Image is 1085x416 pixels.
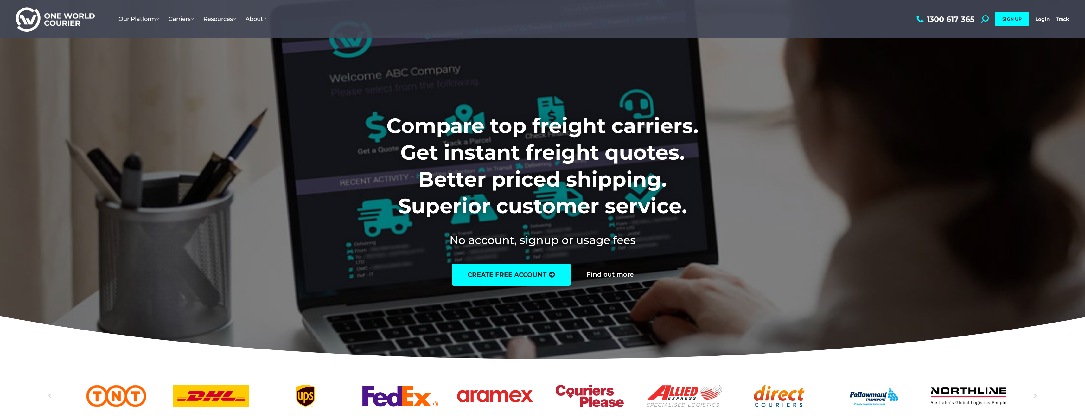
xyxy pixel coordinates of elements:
div: 6 / 25 [457,385,533,407]
a: FedEx logo [362,385,438,407]
span: Carriers [169,16,194,22]
a: Northline logo [931,385,1006,407]
a: create free account [452,264,571,286]
span: Our Platform [118,16,159,22]
a: About [241,9,271,29]
a: UPS logo [268,385,343,407]
a: Couriers Please logo [552,385,628,407]
div: 2 / 25 [78,385,154,407]
div: 5 / 25 [362,385,438,407]
div: Slides [78,385,1006,407]
div: 8 / 25 [647,385,722,407]
a: Direct Couriers logo [741,385,817,407]
img: One World Courier [16,6,95,32]
a: Aramex_logo [457,385,533,407]
a: Find out more [587,271,634,278]
a: DHl logo [173,385,249,407]
div: 3 / 25 [173,385,249,407]
a: TNT logo Australian freight company [78,385,154,407]
h1: Compare top freight carriers. Get instant freight quotes. Better priced shipping. Superior custom... [345,112,740,220]
a: 1300 617 365 [915,15,974,23]
div: 11 / 25 [931,385,1006,407]
div: 9 / 25 [741,385,817,407]
a: Our Platform [114,9,164,29]
a: Carriers [164,9,199,29]
h2: No account, signup or usage fees [345,232,740,248]
a: SIGN UP [995,12,1029,26]
a: Resources [199,9,241,29]
div: 10 / 25 [836,385,912,407]
a: Allied Express logo [647,385,722,407]
div: 4 / 25 [268,385,343,407]
a: Followmont transoirt web logo [836,385,912,407]
span: SIGN UP [1002,16,1022,22]
div: 7 / 25 [552,385,628,407]
a: Login [1035,16,1050,22]
a: Track [1056,16,1069,22]
span: About [246,16,266,22]
span: Resources [203,16,236,22]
